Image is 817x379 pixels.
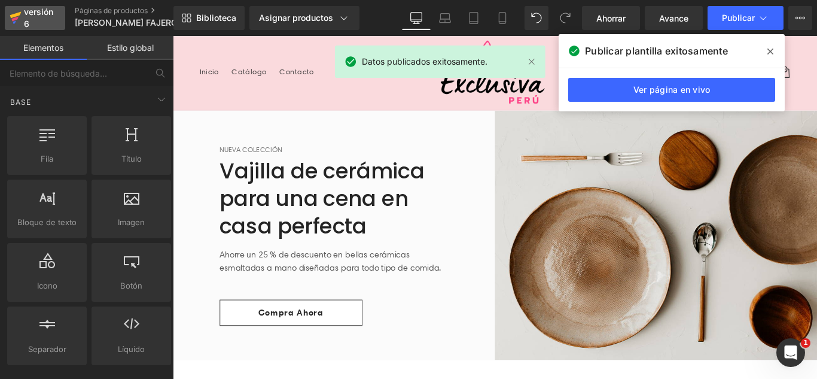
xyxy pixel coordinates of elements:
a: Computadora portátil [431,6,459,30]
font: Base [10,98,31,107]
font: Líquido [118,344,145,354]
font: Compra ahora [96,305,169,317]
iframe: Chat en vivo de Intercom [776,338,805,367]
a: Ver página en vivo [568,78,775,102]
a: Nueva Biblioteca [173,6,245,30]
font: [PERSON_NAME] FAJERO CINTURA ALTA 20-08 [75,17,269,28]
a: Móvil [488,6,517,30]
a: Contacto [112,28,166,53]
a: Tableta [459,6,488,30]
button: Publicar [708,6,784,30]
font: versión 6 [24,7,53,29]
font: Asignar productos [259,13,333,23]
font: Fila [41,154,53,163]
a: Páginas de productos [75,6,212,16]
font: Bloque de texto [17,217,77,227]
a: De oficina [402,6,431,30]
font: Título [121,154,142,163]
font: Estilo global [107,43,154,53]
font: Páginas de productos [75,6,148,15]
font: Icono [37,281,57,290]
font: Ahorre un 25 % de descuento en bellas cerámicas esmaltadas a mano diseñadas para todo tipo de com... [53,240,302,266]
a: Avance [645,6,703,30]
font: Contacto [120,35,158,46]
img: Exclusiva Perú [300,5,419,77]
font: Publicar [722,13,755,23]
a: versión 6 [5,6,65,30]
button: Más [788,6,812,30]
font: Inicio [30,35,52,46]
font: Publicar plantilla exitosamente [585,45,728,57]
font: Botón [120,281,142,290]
summary: Búsqueda [622,28,648,54]
font: Vajilla de cerámica para una cena en casa perfecta [53,135,283,231]
a: Compra ahora [53,296,213,326]
font: Catálogo [66,35,106,46]
button: Rehacer [553,6,577,30]
font: Imagen [118,217,145,227]
font: Elementos [23,43,63,53]
font: Separador [28,344,66,354]
button: Deshacer [525,6,548,30]
font: Ver página en vivo [633,84,711,95]
a: Inicio [23,28,59,53]
a: Catálogo [59,28,113,53]
font: Biblioteca [196,13,236,23]
font: Nueva colección [53,123,123,132]
font: Ahorrar [596,13,626,23]
font: 1 [803,339,808,347]
font: Datos publicados exitosamente. [362,56,487,66]
font: Avance [659,13,688,23]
